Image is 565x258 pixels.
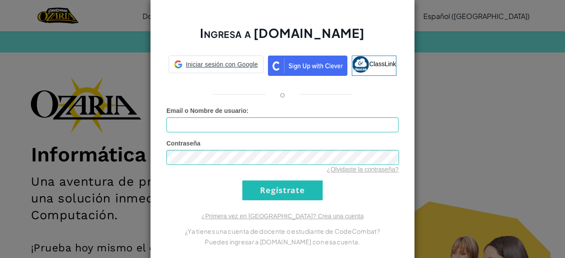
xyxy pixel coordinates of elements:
span: ClassLink [369,60,396,67]
span: Iniciar sesión con Google [186,60,258,69]
span: Contraseña [166,140,200,147]
p: o [280,89,285,100]
a: ¿Olvidaste la contraseña? [327,166,399,173]
p: ¿Ya tienes una cuenta de docente o estudiante de CodeCombat? [166,226,399,236]
a: Iniciar sesión con Google [169,56,264,76]
input: Regístrate [242,180,323,200]
a: ¿Primera vez en [GEOGRAPHIC_DATA]? Crea una cuenta [201,213,364,220]
img: classlink-logo-small.png [352,56,369,73]
h2: Ingresa a [DOMAIN_NAME] [166,25,399,50]
span: Email o Nombre de usuario [166,107,246,114]
div: Iniciar sesión con Google [169,56,264,73]
img: clever_sso_button@2x.png [268,56,347,76]
p: Puedes ingresar a [DOMAIN_NAME] con esa cuenta. [166,236,399,247]
label: : [166,106,249,115]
